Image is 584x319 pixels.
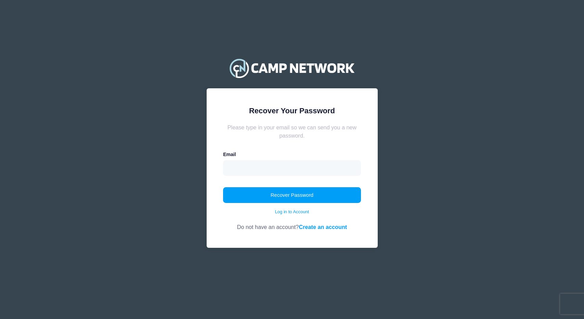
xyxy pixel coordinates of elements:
[223,123,361,140] div: Please type in your email so we can send you a new password.
[223,187,361,203] button: Recover Password
[223,215,361,231] div: Do not have an account?
[223,151,236,158] label: Email
[223,105,361,116] div: Recover Your Password
[299,224,347,230] a: Create an account
[226,54,357,82] img: Camp Network
[275,208,309,215] a: Log in to Account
